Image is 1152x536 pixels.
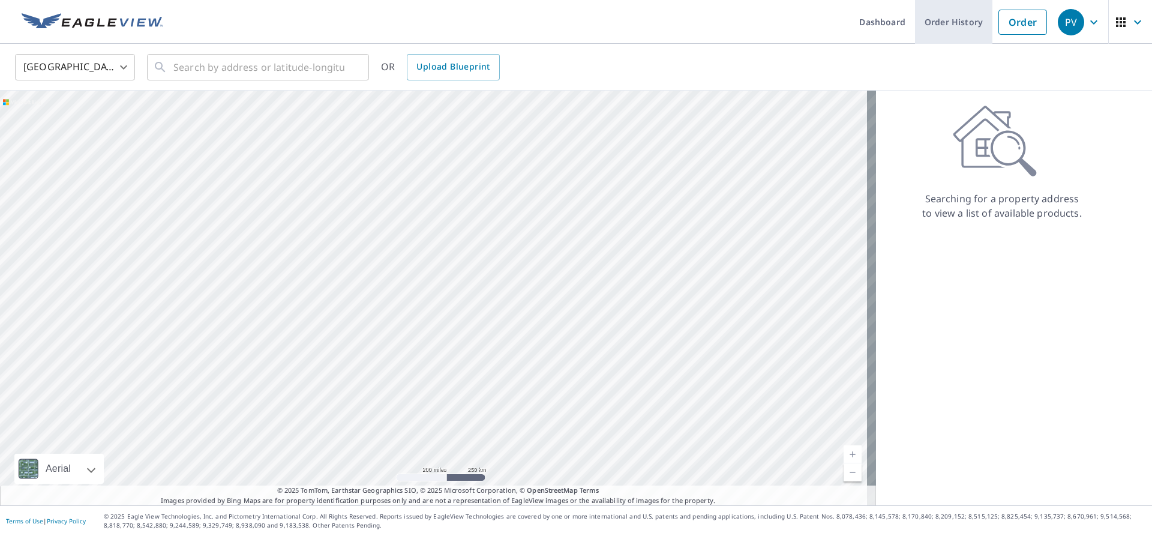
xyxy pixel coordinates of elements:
p: © 2025 Eagle View Technologies, Inc. and Pictometry International Corp. All Rights Reserved. Repo... [104,512,1146,530]
div: [GEOGRAPHIC_DATA] [15,50,135,84]
a: Current Level 5, Zoom In [844,445,862,463]
a: Privacy Policy [47,517,86,525]
a: OpenStreetMap [527,486,577,495]
div: OR [381,54,500,80]
p: Searching for a property address to view a list of available products. [922,191,1082,220]
div: Aerial [42,454,74,484]
a: Current Level 5, Zoom Out [844,463,862,481]
input: Search by address or latitude-longitude [173,50,344,84]
img: EV Logo [22,13,163,31]
a: Terms of Use [6,517,43,525]
span: © 2025 TomTom, Earthstar Geographics SIO, © 2025 Microsoft Corporation, © [277,486,599,496]
span: Upload Blueprint [416,59,490,74]
div: Aerial [14,454,104,484]
div: PV [1058,9,1084,35]
p: | [6,517,86,525]
a: Order [998,10,1047,35]
a: Upload Blueprint [407,54,499,80]
a: Terms [580,486,599,495]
